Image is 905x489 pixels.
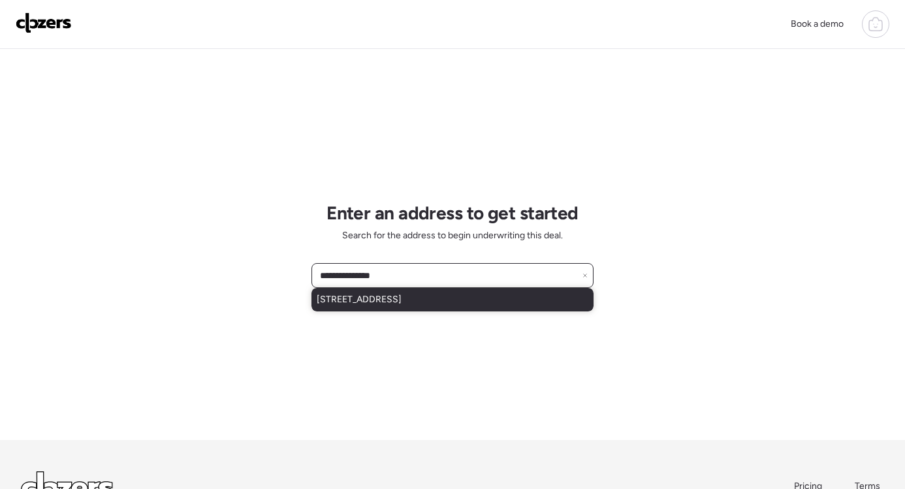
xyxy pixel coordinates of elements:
[342,229,563,242] span: Search for the address to begin underwriting this deal.
[791,18,844,29] span: Book a demo
[16,12,72,33] img: Logo
[326,202,579,224] h1: Enter an address to get started
[317,293,402,306] span: [STREET_ADDRESS]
